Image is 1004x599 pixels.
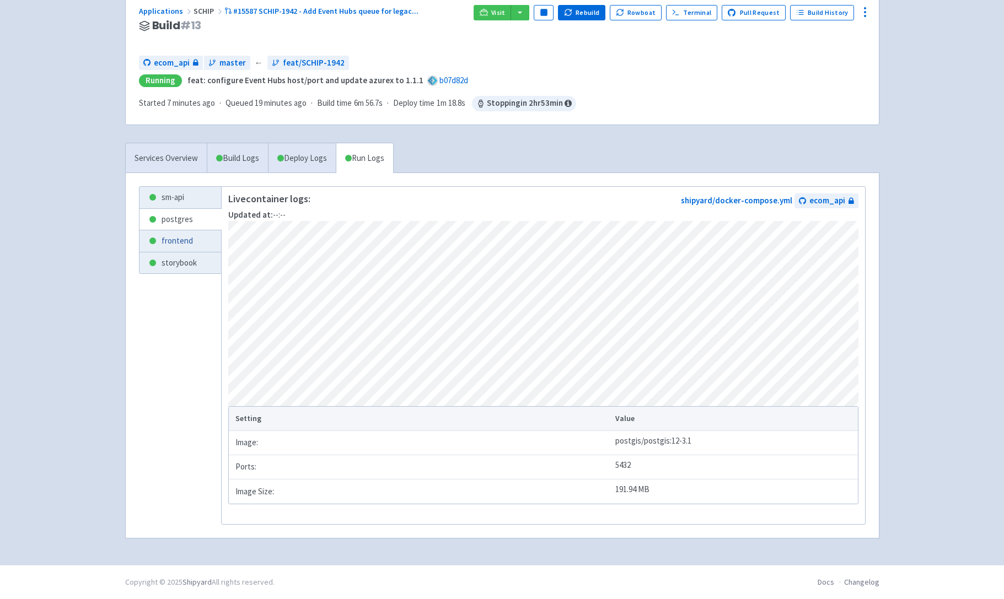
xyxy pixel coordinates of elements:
[187,75,423,85] strong: feat: configure Event Hubs host/port and update azurex to 1.1.1
[534,5,554,20] button: Pause
[229,431,612,455] td: Image:
[491,8,506,17] span: Visit
[139,56,203,71] a: ecom_api
[154,57,190,69] span: ecom_api
[226,98,307,108] span: Queued
[139,74,182,87] div: Running
[612,455,858,479] td: 5432
[666,5,717,20] a: Terminal
[219,57,246,69] span: master
[612,407,858,431] th: Value
[139,98,215,108] span: Started
[439,75,468,85] a: b07d82d
[610,5,662,20] button: Rowboat
[794,193,858,208] a: ecom_api
[317,97,352,110] span: Build time
[139,209,221,230] a: postgres
[809,195,845,207] span: ecom_api
[125,576,275,588] div: Copyright © 2025 All rights reserved.
[558,5,605,20] button: Rebuild
[126,143,207,174] a: Services Overview
[474,5,511,20] a: Visit
[228,209,286,220] span: --:--
[818,577,834,587] a: Docs
[268,143,336,174] a: Deploy Logs
[204,56,250,71] a: master
[228,209,273,220] strong: Updated at:
[182,577,212,587] a: Shipyard
[229,407,612,431] th: Setting
[612,431,858,455] td: postgis/postgis:12-3.1
[180,18,202,33] span: # 13
[139,252,221,274] a: storybook
[207,143,268,174] a: Build Logs
[844,577,879,587] a: Changelog
[139,96,576,111] div: · · ·
[267,56,349,71] a: feat/SCHIP-1942
[681,195,792,206] a: shipyard/docker-compose.yml
[152,19,202,32] span: Build
[472,96,576,111] span: Stopping in 2 hr 53 min
[336,143,393,174] a: Run Logs
[228,193,310,204] p: Live container logs:
[722,5,786,20] a: Pull Request
[233,6,418,16] span: #15587 SCHIP-1942 - Add Event Hubs queue for legac ...
[393,97,434,110] span: Deploy time
[139,187,221,208] a: sm-api
[354,97,383,110] span: 6m 56.7s
[139,230,221,252] a: frontend
[437,97,465,110] span: 1m 18.8s
[224,6,421,16] a: #15587 SCHIP-1942 - Add Event Hubs queue for legac...
[790,5,854,20] a: Build History
[255,98,307,108] time: 19 minutes ago
[167,98,215,108] time: 7 minutes ago
[255,57,263,69] span: ←
[283,57,345,69] span: feat/SCHIP-1942
[229,479,612,504] td: Image Size:
[139,6,194,16] a: Applications
[229,455,612,479] td: Ports:
[612,479,858,504] td: 191.94 MB
[194,6,224,16] span: SCHIP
